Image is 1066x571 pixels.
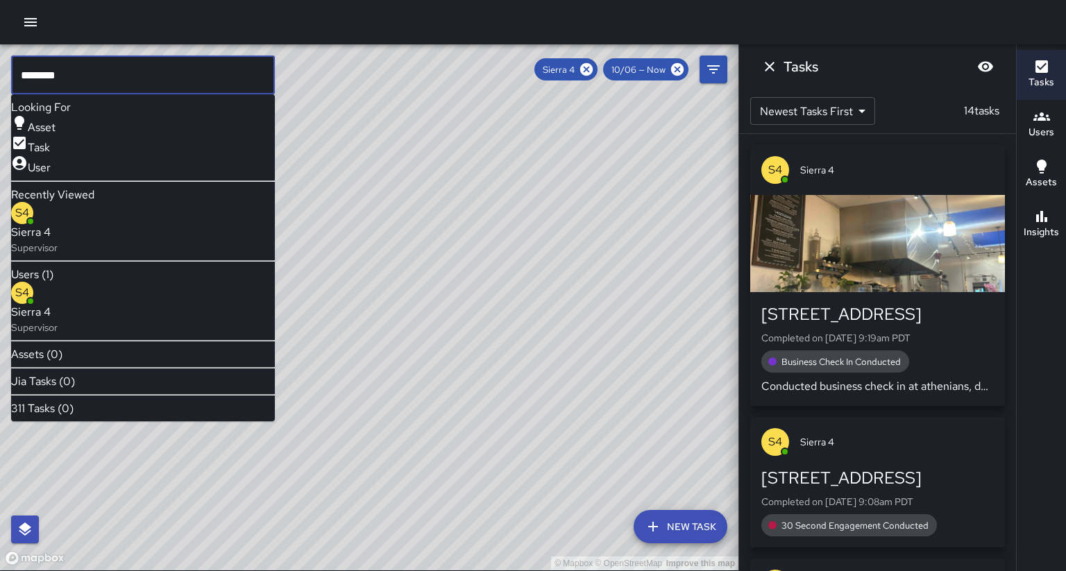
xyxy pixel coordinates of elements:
div: [STREET_ADDRESS] [761,467,994,489]
p: 14 tasks [958,103,1005,119]
span: Sierra 4 [534,64,583,76]
p: S4 [768,162,782,178]
div: User [11,155,56,175]
span: 30 Second Engagement Conducted [773,520,937,531]
span: User [28,160,51,175]
button: Blur [972,53,999,80]
li: Jia Tasks (0) [11,374,275,389]
button: Dismiss [756,53,784,80]
button: Users [1017,100,1066,150]
li: Looking For [11,100,275,114]
p: S4 [15,284,29,301]
span: Sierra 4 [11,304,58,321]
span: Sierra 4 [800,163,994,177]
span: Asset [28,120,56,135]
button: Insights [1017,200,1066,250]
p: Supervisor [11,321,58,334]
button: New Task [634,510,727,543]
button: S4Sierra 4[STREET_ADDRESS]Completed on [DATE] 9:19am PDTBusiness Check In ConductedConducted busi... [750,145,1005,406]
span: Task [28,140,50,155]
p: S4 [768,434,782,450]
div: [STREET_ADDRESS] [761,303,994,325]
span: Business Check In Conducted [773,356,909,368]
div: Task [11,135,56,155]
p: Conducted business check in at athenians, deli and Café, on franklin , Everything is all good, sa... [761,378,994,395]
h6: Tasks [784,56,818,78]
span: 10/06 — Now [603,64,674,76]
span: Sierra 4 [800,435,994,449]
div: Sierra 4 [534,58,598,80]
h6: Tasks [1029,75,1054,90]
span: Sierra 4 [11,224,58,241]
div: S4Sierra 4Supervisor [11,202,58,255]
div: S4Sierra 4Supervisor [11,282,58,334]
div: 10/06 — Now [603,58,688,80]
button: S4Sierra 4[STREET_ADDRESS]Completed on [DATE] 9:08am PDT30 Second Engagement Conducted [750,417,1005,547]
div: Asset [11,114,56,135]
h6: Users [1029,125,1054,140]
button: Assets [1017,150,1066,200]
h6: Insights [1024,225,1059,240]
p: Completed on [DATE] 9:19am PDT [761,331,994,345]
p: S4 [15,205,29,221]
p: Supervisor [11,241,58,255]
button: Filters [700,56,727,83]
li: Users (1) [11,267,275,282]
li: Recently Viewed [11,187,275,202]
li: Assets (0) [11,347,275,361]
h6: Assets [1026,175,1057,190]
li: 311 Tasks (0) [11,401,275,416]
button: Tasks [1017,50,1066,100]
div: Newest Tasks First [750,97,875,125]
p: Completed on [DATE] 9:08am PDT [761,495,994,509]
